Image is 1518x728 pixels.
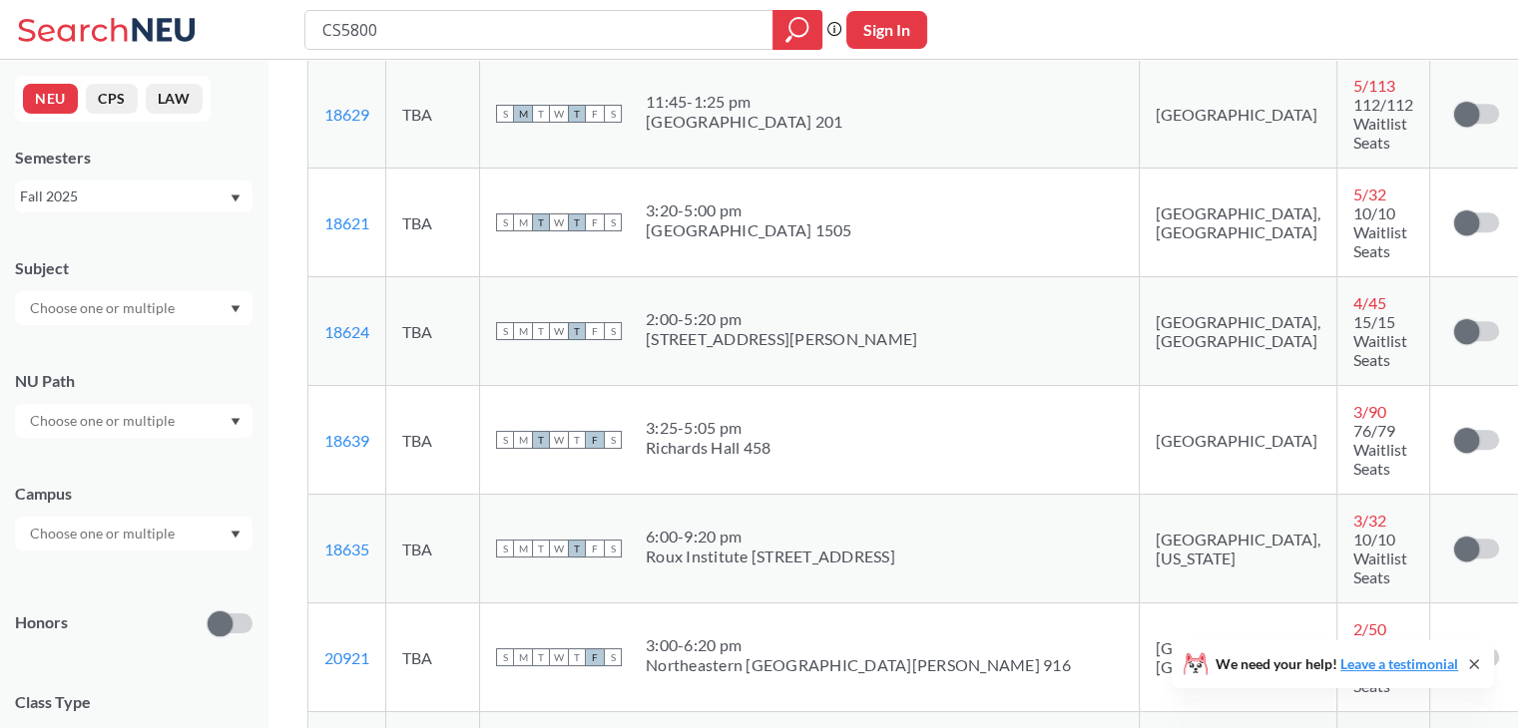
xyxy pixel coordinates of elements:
[1353,293,1386,312] span: 4 / 45
[532,431,550,449] span: T
[646,92,842,112] div: 11:45 - 1:25 pm
[320,13,759,47] input: Class, professor, course number, "phrase"
[1353,402,1386,421] span: 3 / 90
[1140,603,1337,712] td: [GEOGRAPHIC_DATA], [GEOGRAPHIC_DATA]
[146,84,203,114] button: LAW
[550,105,568,123] span: W
[324,105,369,124] a: 18629
[514,213,532,231] span: M
[15,611,68,634] p: Honors
[604,105,622,123] span: S
[514,431,532,449] span: M
[532,648,550,666] span: T
[550,648,568,666] span: W
[550,213,568,231] span: W
[514,648,532,666] span: M
[1353,312,1407,369] span: 15/15 Waitlist Seats
[231,194,241,202] svg: Dropdown arrow
[386,169,480,277] td: TBA
[20,522,188,546] input: Choose one or multiple
[550,322,568,340] span: W
[1353,184,1386,203] span: 5 / 32
[1140,169,1337,277] td: [GEOGRAPHIC_DATA], [GEOGRAPHIC_DATA]
[496,322,514,340] span: S
[604,648,622,666] span: S
[586,322,604,340] span: F
[324,648,369,667] a: 20921
[604,322,622,340] span: S
[568,105,586,123] span: T
[514,322,532,340] span: M
[20,409,188,433] input: Choose one or multiple
[568,213,586,231] span: T
[646,309,917,329] div: 2:00 - 5:20 pm
[386,277,480,386] td: TBA
[496,540,514,557] span: S
[386,603,480,712] td: TBA
[496,213,514,231] span: S
[231,531,241,539] svg: Dropdown arrow
[324,431,369,450] a: 18639
[846,11,927,49] button: Sign In
[386,386,480,495] td: TBA
[1353,76,1395,95] span: 5 / 113
[1353,530,1407,586] span: 10/10 Waitlist Seats
[532,540,550,557] span: T
[568,431,586,449] span: T
[324,540,369,558] a: 18635
[231,305,241,313] svg: Dropdown arrow
[15,257,253,279] div: Subject
[532,322,550,340] span: T
[15,517,253,550] div: Dropdown arrow
[550,540,568,557] span: W
[1140,60,1337,169] td: [GEOGRAPHIC_DATA]
[1140,277,1337,386] td: [GEOGRAPHIC_DATA], [GEOGRAPHIC_DATA]
[568,540,586,557] span: T
[646,329,917,349] div: [STREET_ADDRESS][PERSON_NAME]
[550,431,568,449] span: W
[231,418,241,426] svg: Dropdown arrow
[1353,421,1407,478] span: 76/79 Waitlist Seats
[15,181,253,212] div: Fall 2025Dropdown arrow
[532,213,550,231] span: T
[586,431,604,449] span: F
[568,648,586,666] span: T
[86,84,138,114] button: CPS
[646,527,895,546] div: 6:00 - 9:20 pm
[514,105,532,123] span: M
[1353,638,1407,695] span: 22/25 Waitlist Seats
[1140,386,1337,495] td: [GEOGRAPHIC_DATA]
[604,540,622,557] span: S
[15,291,253,325] div: Dropdown arrow
[1353,619,1386,638] span: 2 / 50
[586,648,604,666] span: F
[23,84,78,114] button: NEU
[324,213,369,232] a: 18621
[646,655,1071,675] div: Northeastern [GEOGRAPHIC_DATA][PERSON_NAME] 916
[15,404,253,438] div: Dropdown arrow
[15,691,253,713] span: Class Type
[20,185,229,207] div: Fall 2025
[586,213,604,231] span: F
[386,495,480,603] td: TBA
[646,220,852,240] div: [GEOGRAPHIC_DATA] 1505
[496,105,514,123] span: S
[785,16,809,44] svg: magnifying glass
[646,546,895,566] div: Roux Institute [STREET_ADDRESS]
[324,322,369,341] a: 18624
[20,296,188,320] input: Choose one or multiple
[1353,511,1386,530] span: 3 / 32
[532,105,550,123] span: T
[496,431,514,449] span: S
[1140,495,1337,603] td: [GEOGRAPHIC_DATA], [US_STATE]
[604,431,622,449] span: S
[646,418,770,438] div: 3:25 - 5:05 pm
[604,213,622,231] span: S
[1353,95,1413,152] span: 112/112 Waitlist Seats
[646,438,770,458] div: Richards Hall 458
[646,635,1071,655] div: 3:00 - 6:20 pm
[586,540,604,557] span: F
[386,60,480,169] td: TBA
[646,112,842,132] div: [GEOGRAPHIC_DATA] 201
[772,10,822,50] div: magnifying glass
